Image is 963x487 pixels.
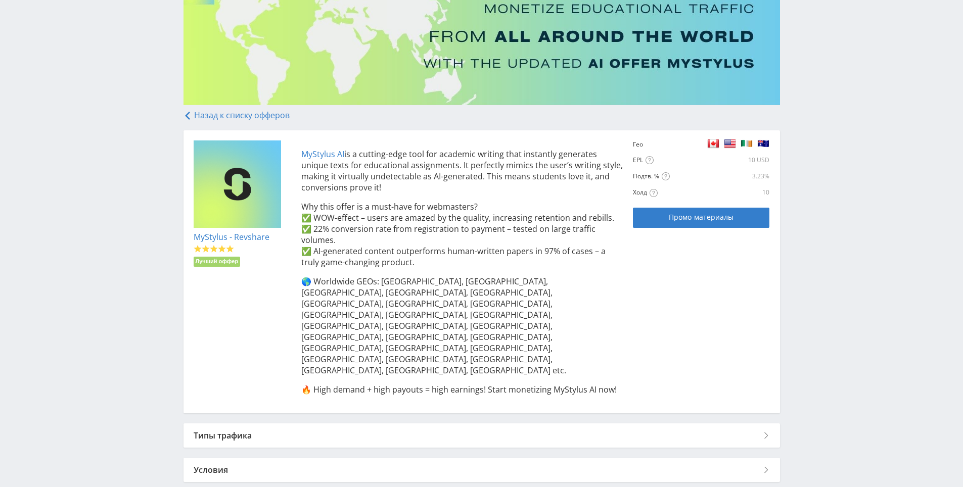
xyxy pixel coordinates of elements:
a: Промо-материалы [633,208,769,228]
a: MyStylus AI [301,149,344,160]
span: Промо-материалы [669,213,733,221]
div: Типы трафика [184,423,780,448]
p: Why this offer is a must-have for webmasters? ✅ WOW-effect – users are amazed by the quality, inc... [301,201,623,268]
img: 9c859e686b4d2ecb8ce285866dc186d1.png [194,140,282,228]
img: 9081fa43a01a960bfd0f6b32aa61862b.png [757,137,769,150]
img: a92a3460be9c0b6eb9b7853a52c5490b.png [741,137,753,150]
img: 32248e7f57368c3b24602c85478b03a3.png [724,137,736,150]
div: 3.23% [725,172,769,180]
p: 🔥 High demand + high payouts = high earnings! Start monetizing MyStylus AI now! [301,384,623,395]
a: MyStylus - Revshare [194,231,269,242]
p: is a cutting-edge tool for academic writing that instantly generates unique texts for educational... [301,149,623,193]
li: Лучший оффер [194,257,241,267]
div: 10 [725,188,769,197]
a: Назад к списку офферов [184,110,290,121]
div: Подтв. % [633,172,723,181]
p: 🌎 Worldwide GEOs: [GEOGRAPHIC_DATA], [GEOGRAPHIC_DATA], [GEOGRAPHIC_DATA], [GEOGRAPHIC_DATA], [GE... [301,276,623,376]
img: 3ee5eab0eccf7302f278cf89a40aa5e5.png [707,137,719,150]
div: Холд [633,188,723,197]
div: Условия [184,458,780,482]
div: EPL [633,156,665,165]
div: 10 USD [667,156,769,164]
div: Гео [633,140,665,149]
